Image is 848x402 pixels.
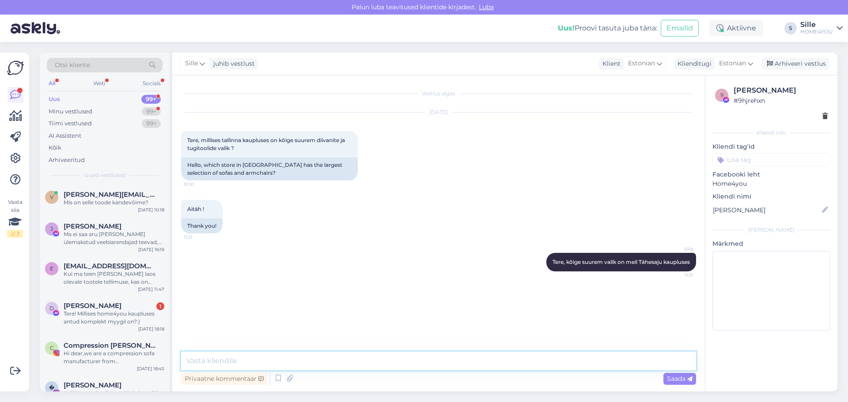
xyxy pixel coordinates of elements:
div: Klienditugi [674,59,712,68]
p: Märkmed [712,239,830,248]
span: Otsi kliente [55,60,90,70]
span: � [49,384,54,391]
div: Sille [800,21,833,28]
a: SilleHOME4YOU [800,21,843,35]
span: Compression Sofa Tanzuo [64,342,155,349]
div: Tere! Millises home4you kaupluses antud komplekt myygil on?:) [64,310,164,326]
div: 99+ [141,95,161,104]
input: Lisa tag [712,153,830,166]
div: Kui ma teen [PERSON_NAME] laos olevale tootele tellimuse, kas on võimalik homme (pühapäeval) koha... [64,270,164,286]
div: juhib vestlust [210,59,255,68]
span: Estonian [628,59,655,68]
div: Tiimi vestlused [49,119,92,128]
span: egle.v2lba@gmail.com [64,262,155,270]
span: Tere, kõige suurem valik on meil Tähesaju kaupluses [553,259,690,265]
span: C [50,345,54,351]
div: # 9hjrehxn [734,96,828,105]
div: [DATE] 10:18 [138,207,164,213]
span: e [50,265,53,272]
span: 𝐂𝐀𝐑𝐎𝐋𝐘𝐍 𝐏𝐀𝐉𝐔𝐋𝐀 [64,381,121,389]
p: Kliendi nimi [712,192,830,201]
span: viktoria.plotnikova@bauhof.ee [64,191,155,199]
div: Arhiveeri vestlus [761,58,829,70]
div: Proovi tasuta juba täna: [558,23,657,34]
button: Emailid [661,20,699,37]
div: Kõik [49,143,61,152]
span: 11:21 [184,234,217,240]
span: 11:31 [660,272,693,278]
div: 99+ [142,107,161,116]
div: Privaatne kommentaar [181,373,267,385]
div: All [47,78,57,89]
span: Saada [667,375,693,383]
div: [PERSON_NAME] [712,226,830,234]
b: Uus! [558,24,575,32]
div: [DATE] 16:19 [138,246,164,253]
div: Uus [49,95,60,104]
div: 99+ [142,119,161,128]
div: [PERSON_NAME] [734,85,828,96]
span: Janek Sitsmann [64,222,121,230]
span: v [50,194,53,200]
span: Aitäh ! [187,206,204,212]
p: Home4you [712,179,830,188]
div: [DATE] 18:45 [137,365,164,372]
div: Vaata siia [7,198,23,238]
div: AI Assistent [49,131,81,140]
span: 10:51 [184,181,217,188]
div: Kliendi info [712,129,830,137]
span: Estonian [719,59,746,68]
div: Ma ei saa aru [PERSON_NAME] ülemakstud veebiarendajad teevad, et nii lihtsat asja ei suuda [PERSO... [64,230,164,246]
span: D [49,305,54,312]
div: Thank you! [181,218,223,233]
div: HOME4YOU [800,28,833,35]
div: [DATE] 11:47 [138,286,164,293]
div: 1 [156,302,164,310]
div: [DATE] 18:18 [138,326,164,332]
span: Uued vestlused [84,171,125,179]
div: Hello, which store in [GEOGRAPHIC_DATA] has the largest selection of sofas and armchairs? [181,158,358,180]
div: S [784,22,797,34]
span: Tere, millises tallinna kaupluses on kõige suurem diivanite ja tugitoolide valik ? [187,137,346,151]
div: Klient [599,59,621,68]
span: Sille [660,246,693,252]
span: Luba [476,3,496,11]
p: Kliendi tag'id [712,142,830,151]
div: Web [91,78,107,89]
div: Vestlus algas [181,90,696,98]
div: Mis on selle toode kandevõime? [64,199,164,207]
span: Sille [185,59,198,68]
div: Arhiveeritud [49,156,85,165]
div: Socials [141,78,163,89]
div: [DATE] [181,108,696,116]
span: Diandra Anniste [64,302,121,310]
p: Facebooki leht [712,170,830,179]
div: Aktiivne [709,20,763,36]
input: Lisa nimi [713,205,820,215]
div: 2 / 3 [7,230,23,238]
div: Hi dear,we are a compression sofa manufacturer from [GEOGRAPHIC_DATA]After browsing your product,... [64,349,164,365]
div: Minu vestlused [49,107,92,116]
span: J [50,225,53,232]
img: Askly Logo [7,60,24,76]
span: 9 [720,92,723,98]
